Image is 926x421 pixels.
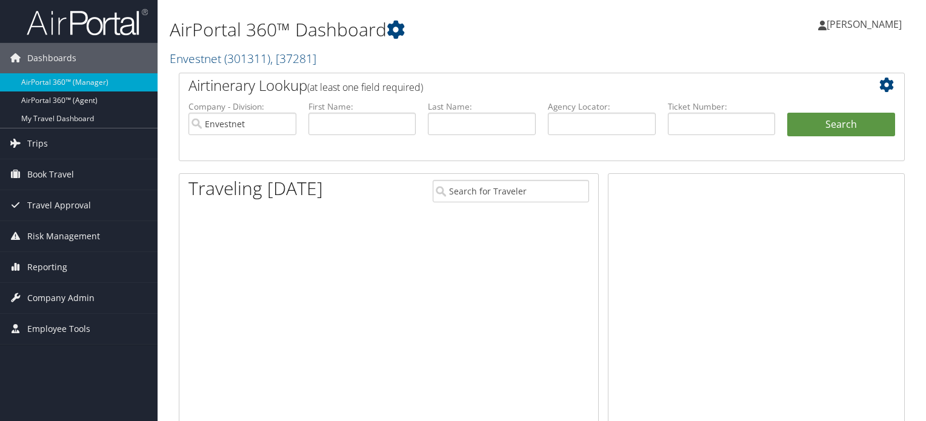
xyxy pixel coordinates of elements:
[188,75,834,96] h2: Airtinerary Lookup
[548,101,656,113] label: Agency Locator:
[27,283,95,313] span: Company Admin
[433,180,589,202] input: Search for Traveler
[27,8,148,36] img: airportal-logo.png
[170,17,666,42] h1: AirPortal 360™ Dashboard
[27,128,48,159] span: Trips
[27,159,74,190] span: Book Travel
[188,101,296,113] label: Company - Division:
[27,221,100,251] span: Risk Management
[224,50,270,67] span: ( 301311 )
[27,43,76,73] span: Dashboards
[827,18,902,31] span: [PERSON_NAME]
[668,101,776,113] label: Ticket Number:
[308,101,416,113] label: First Name:
[27,314,90,344] span: Employee Tools
[787,113,895,137] button: Search
[27,190,91,220] span: Travel Approval
[818,6,914,42] a: [PERSON_NAME]
[428,101,536,113] label: Last Name:
[188,176,323,201] h1: Traveling [DATE]
[270,50,316,67] span: , [ 37281 ]
[307,81,423,94] span: (at least one field required)
[27,252,67,282] span: Reporting
[170,50,316,67] a: Envestnet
